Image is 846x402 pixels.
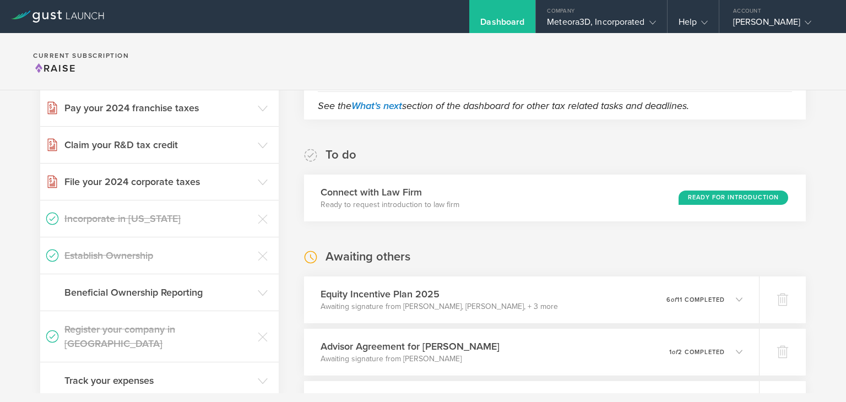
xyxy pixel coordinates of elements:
h2: Awaiting others [326,249,410,265]
span: Raise [33,62,76,74]
em: of [671,296,677,303]
h3: Incorporate in [US_STATE] [64,211,252,226]
em: See the section of the dashboard for other tax related tasks and deadlines. [318,100,689,112]
div: Dashboard [480,17,524,33]
a: What's next [351,100,402,112]
h3: Pay your 2024 franchise taxes [64,101,252,115]
p: Awaiting signature from [PERSON_NAME], [PERSON_NAME], + 3 more [321,301,558,312]
h3: Track your expenses [64,373,252,388]
h3: Establish Ownership [64,248,252,263]
h3: Connect with Law Firm [321,185,459,199]
div: Ready for Introduction [679,191,788,205]
div: Connect with Law FirmReady to request introduction to law firmReady for Introduction [304,175,806,221]
h3: File your 2024 corporate taxes [64,175,252,189]
h3: Claim your R&D tax credit [64,138,252,152]
h3: Register your company in [GEOGRAPHIC_DATA] [64,322,252,351]
div: Meteora3D, Incorporated [547,17,655,33]
h3: Advisor Agreement for [PERSON_NAME] [321,339,500,354]
div: [PERSON_NAME] [733,17,827,33]
h3: Equity Incentive Plan 2025 [321,287,558,301]
h2: Current Subscription [33,52,129,59]
p: Awaiting signature from [PERSON_NAME] [321,354,500,365]
em: of [672,349,678,356]
p: 1 2 completed [669,349,725,355]
p: Ready to request introduction to law firm [321,199,459,210]
p: 6 11 completed [666,297,725,303]
h3: Beneficial Ownership Reporting [64,285,252,300]
div: Help [679,17,708,33]
h2: To do [326,147,356,163]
